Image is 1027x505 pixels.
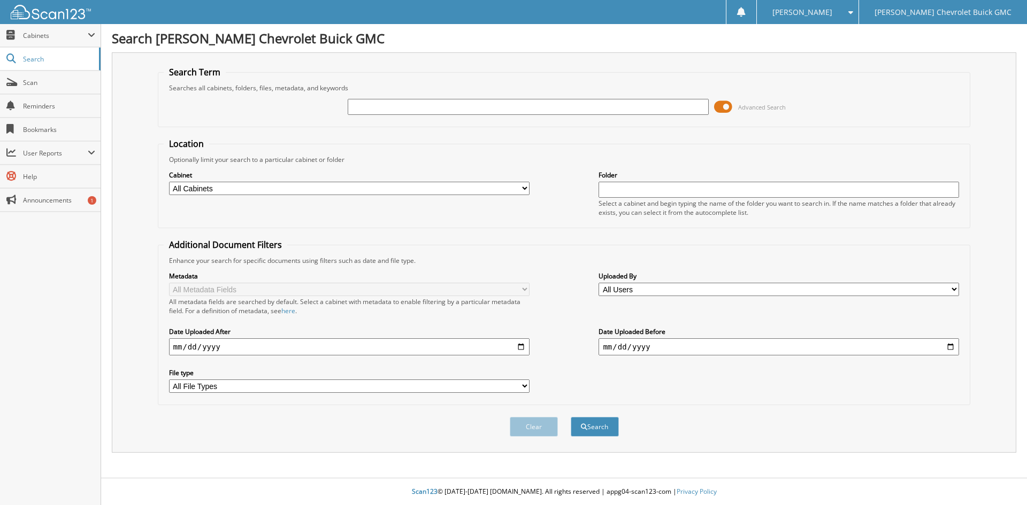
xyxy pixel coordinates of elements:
[164,138,209,150] legend: Location
[169,170,530,180] label: Cabinet
[875,9,1011,15] span: [PERSON_NAME] Chevrolet Buick GMC
[23,149,88,158] span: User Reports
[169,271,530,281] label: Metadata
[169,368,530,377] label: File type
[599,170,959,180] label: Folder
[677,487,717,496] a: Privacy Policy
[23,78,95,87] span: Scan
[169,338,530,355] input: start
[510,417,558,437] button: Clear
[23,125,95,134] span: Bookmarks
[599,199,959,217] div: Select a cabinet and begin typing the name of the folder you want to search in. If the name match...
[88,196,96,205] div: 1
[738,103,786,111] span: Advanced Search
[169,327,530,336] label: Date Uploaded After
[164,155,965,164] div: Optionally limit your search to a particular cabinet or folder
[599,271,959,281] label: Uploaded By
[164,256,965,265] div: Enhance your search for specific documents using filters such as date and file type.
[571,417,619,437] button: Search
[112,29,1016,47] h1: Search [PERSON_NAME] Chevrolet Buick GMC
[101,479,1027,505] div: © [DATE]-[DATE] [DOMAIN_NAME]. All rights reserved | appg04-scan123-com |
[281,306,295,315] a: here
[169,297,530,315] div: All metadata fields are searched by default. Select a cabinet with metadata to enable filtering b...
[164,239,287,251] legend: Additional Document Filters
[23,172,95,181] span: Help
[23,31,88,40] span: Cabinets
[412,487,438,496] span: Scan123
[772,9,832,15] span: [PERSON_NAME]
[11,5,91,19] img: scan123-logo-white.svg
[974,454,1027,505] iframe: Chat Widget
[23,196,95,205] span: Announcements
[599,327,959,336] label: Date Uploaded Before
[164,66,226,78] legend: Search Term
[164,83,965,92] div: Searches all cabinets, folders, files, metadata, and keywords
[599,338,959,355] input: end
[23,102,95,111] span: Reminders
[23,55,94,64] span: Search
